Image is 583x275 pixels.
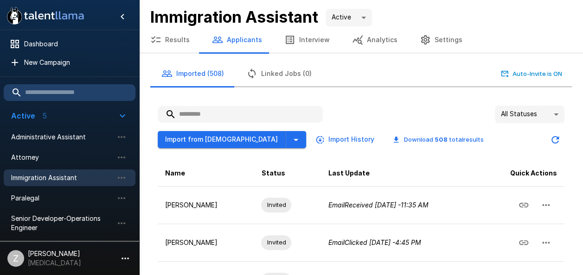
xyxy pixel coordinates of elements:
[326,9,372,26] div: Active
[139,27,201,53] button: Results
[499,67,564,81] button: Auto-Invite is ON
[261,238,291,247] span: Invited
[488,160,564,187] th: Quick Actions
[158,131,286,148] button: Import from [DEMOGRAPHIC_DATA]
[273,27,341,53] button: Interview
[435,136,448,143] b: 508
[314,131,378,148] button: Import History
[158,160,254,187] th: Name
[341,27,409,53] button: Analytics
[261,200,291,209] span: Invited
[254,160,320,187] th: Status
[546,131,564,149] button: Updated Today - 12:44 PM
[513,237,535,245] span: Copy Interview Link
[165,238,246,247] p: [PERSON_NAME]
[409,27,474,53] button: Settings
[201,27,273,53] button: Applicants
[165,200,246,210] p: [PERSON_NAME]
[150,61,235,87] button: Imported (508)
[385,132,491,147] button: Download 508 totalresults
[321,160,488,187] th: Last Update
[513,200,535,208] span: Copy Interview Link
[495,106,564,123] div: All Statuses
[150,7,318,26] b: Immigration Assistant
[328,238,421,246] i: Email Clicked [DATE] - 4:45 PM
[328,201,429,209] i: Email Received [DATE] - 11:35 AM
[235,61,323,87] button: Linked Jobs (0)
